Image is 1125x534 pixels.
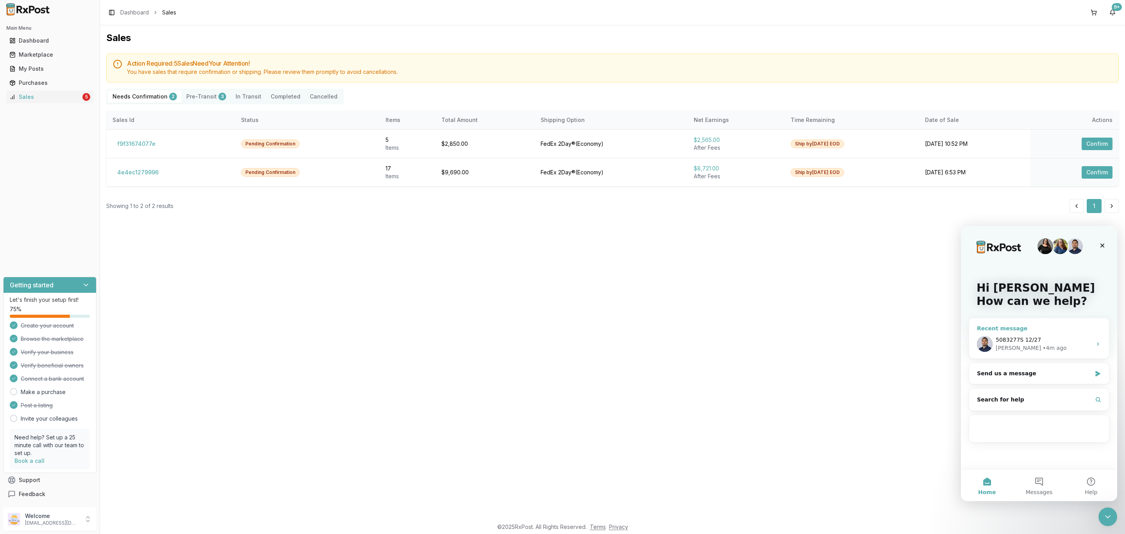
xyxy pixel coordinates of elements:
button: Pre-Transit [182,90,231,103]
button: Sales5 [3,91,96,103]
a: Purchases [6,76,93,90]
p: Need help? Set up a 25 minute call with our team to set up. [14,434,85,457]
button: Marketplace [3,48,96,61]
th: Time Remaining [784,111,919,129]
div: Item s [386,144,429,152]
img: User avatar [8,513,20,525]
button: Dashboard [3,34,96,47]
div: [DATE] 6:53 PM [925,168,1025,176]
th: Actions [1030,111,1119,129]
iframe: Intercom live chat [961,226,1117,501]
th: Shipping Option [534,111,687,129]
span: Connect a bank account [21,375,84,383]
div: My Posts [9,65,90,73]
div: [DATE] 10:52 PM [925,140,1025,148]
div: Pending Confirmation [241,168,300,177]
th: Total Amount [435,111,534,129]
th: Net Earnings [687,111,784,129]
div: After Fees [694,172,778,180]
p: Welcome [25,512,79,520]
a: Privacy [609,523,628,530]
button: 1 [1087,199,1102,213]
a: Dashboard [120,9,149,16]
h1: Sales [106,32,1119,44]
a: Dashboard [6,34,93,48]
a: Terms [590,523,606,530]
p: Let's finish your setup first! [10,296,90,304]
div: Sales [9,93,81,101]
th: Items [379,111,435,129]
span: Feedback [19,490,45,498]
div: $8,721.00 [694,165,778,172]
button: 4e4ec1279996 [112,166,163,179]
p: [EMAIL_ADDRESS][DOMAIN_NAME] [25,520,79,526]
button: Completed [266,90,305,103]
button: 9+ [1106,6,1119,19]
button: Needs Confirmation [108,90,182,103]
a: Marketplace [6,48,93,62]
h2: Main Menu [6,25,93,31]
a: Make a purchase [21,388,66,396]
div: $2,565.00 [694,136,778,144]
th: Date of Sale [919,111,1031,129]
span: Create your account [21,322,74,330]
div: FedEx 2Day® ( Economy ) [541,140,681,148]
a: Book a call [14,457,45,464]
th: Sales Id [106,111,235,129]
button: In Transit [231,90,266,103]
iframe: Intercom live chat [1098,507,1117,526]
button: f9f31674077e [112,138,160,150]
button: Confirm [1082,138,1112,150]
h3: Getting started [10,280,54,290]
span: 75 % [10,305,21,313]
div: Marketplace [9,51,90,59]
div: 9+ [1112,3,1122,11]
span: Verify beneficial owners [21,362,84,369]
div: 5 [386,136,429,144]
div: 2 [169,93,177,100]
div: 3 [218,93,226,100]
img: RxPost Logo [3,3,53,16]
div: Ship by [DATE] EOD [791,140,844,148]
a: My Posts [6,62,93,76]
button: Purchases [3,77,96,89]
div: Purchases [9,79,90,87]
div: 17 [386,165,429,172]
div: Showing 1 to 2 of 2 results [106,202,173,210]
div: Pending Confirmation [241,140,300,148]
div: After Fees [694,144,778,152]
span: Browse the marketplace [21,335,84,343]
button: Support [3,473,96,487]
button: Confirm [1082,166,1112,179]
div: You have sales that require confirmation or shipping. Please review them promptly to avoid cancel... [127,68,1112,76]
a: Sales5 [6,90,93,104]
div: Ship by [DATE] EOD [791,168,844,177]
nav: breadcrumb [120,9,176,16]
th: Status [235,111,379,129]
span: Post a listing [21,401,53,409]
div: $2,850.00 [441,140,528,148]
h5: Action Required: 5 Sale s Need Your Attention! [127,60,1112,66]
div: Dashboard [9,37,90,45]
